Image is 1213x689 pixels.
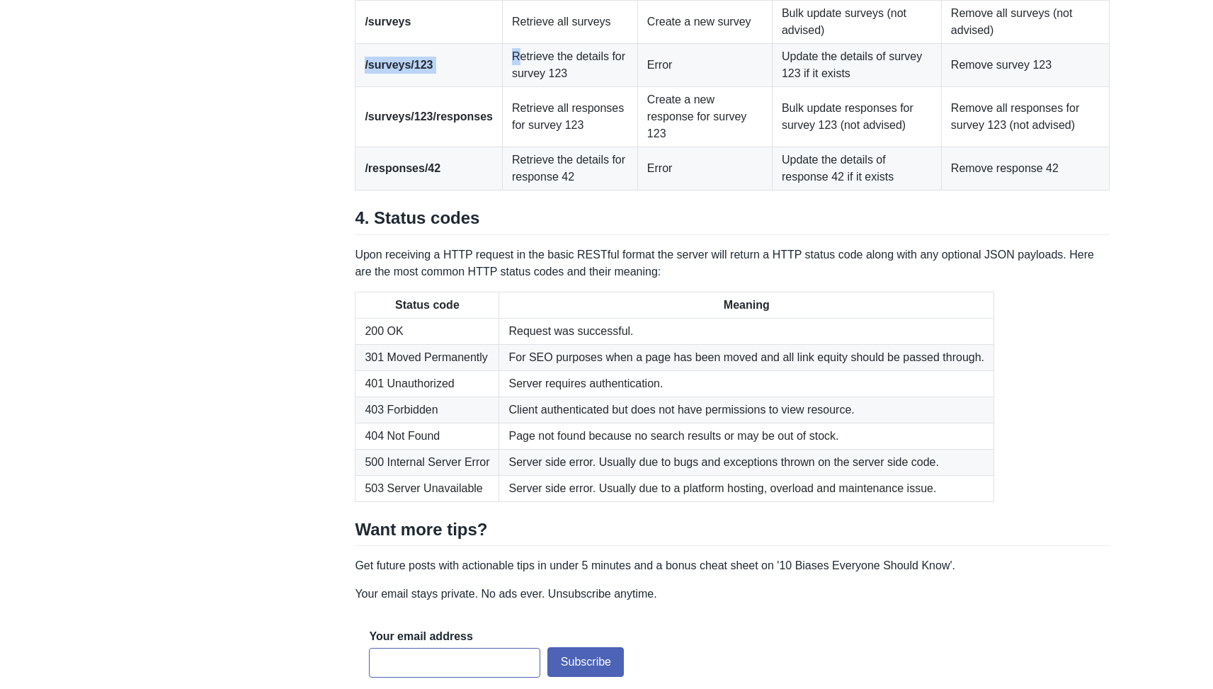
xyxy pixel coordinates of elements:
td: Server requires authentication. [499,370,994,397]
td: Remove response 42 [941,147,1109,190]
td: Update the details of response 42 if it exists [772,147,941,190]
td: Bulk update surveys (not advised) [772,1,941,44]
td: 404 Not Found [355,423,499,449]
strong: /surveys/123 [365,59,433,71]
td: Retrieve the details for response 42 [502,147,637,190]
td: Remove survey 123 [941,44,1109,87]
strong: /surveys [365,16,411,28]
strong: /surveys/123/responses [365,110,493,123]
p: Your email stays private. No ads ever. Unsubscribe anytime. [355,586,1109,603]
h2: 4. Status codes [355,207,1109,234]
td: Bulk update responses for survey 123 (not advised) [772,87,941,147]
td: Retrieve the details for survey 123 [502,44,637,87]
button: Subscribe [547,647,624,677]
td: 200 OK [355,318,499,344]
th: Status code [355,292,499,318]
h2: Want more tips? [355,519,1109,546]
strong: /responses/42 [365,162,440,174]
td: Retrieve all surveys [502,1,637,44]
th: Meaning [499,292,994,318]
td: Page not found because no search results or may be out of stock. [499,423,994,449]
td: Server side error. Usually due to a platform hosting, overload and maintenance issue. [499,475,994,501]
td: 401 Unauthorized [355,370,499,397]
p: Get future posts with actionable tips in under 5 minutes and a bonus cheat sheet on '10 Biases Ev... [355,557,1109,574]
td: Update the details of survey 123 if it exists [772,44,941,87]
td: Remove all responses for survey 123 (not advised) [941,87,1109,147]
td: 500 Internal Server Error [355,449,499,475]
td: Create a new response for survey 123 [637,87,772,147]
td: Request was successful. [499,318,994,344]
td: 301 Moved Permanently [355,344,499,370]
td: Create a new survey [637,1,772,44]
td: Remove all surveys (not advised) [941,1,1109,44]
td: Server side error. Usually due to bugs and exceptions thrown on the server side code. [499,449,994,475]
td: Client authenticated but does not have permissions to view resource. [499,397,994,423]
label: Your email address [369,629,472,644]
td: Error [637,147,772,190]
td: Error [637,44,772,87]
td: 503 Server Unavailable [355,475,499,501]
p: Upon receiving a HTTP request in the basic RESTful format the server will return a HTTP status co... [355,246,1109,280]
td: 403 Forbidden [355,397,499,423]
td: For SEO purposes when a page has been moved and all link equity should be passed through. [499,344,994,370]
td: Retrieve all responses for survey 123 [502,87,637,147]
